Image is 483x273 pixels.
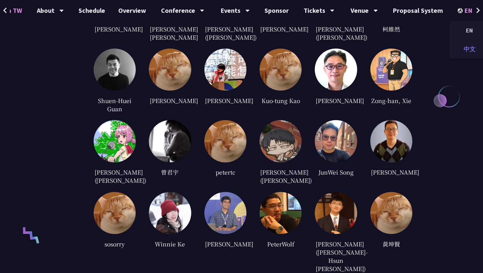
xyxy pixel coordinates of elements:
[94,49,136,91] img: 5b816cddee2d20b507d57779bce7e155.jpg
[260,239,302,249] div: PeterWolf
[94,120,136,162] img: 761e049ec1edd5d40c9073b5ed8731ef.jpg
[260,120,302,162] img: 16744c180418750eaf2695dae6de9abb.jpg
[260,49,302,91] img: default.0dba411.jpg
[204,24,246,42] div: [PERSON_NAME] ([PERSON_NAME])
[94,24,136,34] div: [PERSON_NAME]
[370,49,412,91] img: 474439d49d7dff4bbb1577ca3eb831a2.jpg
[260,192,302,234] img: fc8a005fc59e37cdaca7cf5c044539c8.jpg
[260,167,302,185] div: [PERSON_NAME] ([PERSON_NAME])
[370,167,412,177] div: [PERSON_NAME]
[370,239,412,249] div: 黃坤賢
[315,95,357,105] div: [PERSON_NAME]
[94,239,136,249] div: sosorry
[149,167,191,177] div: 曾君宇
[260,24,302,34] div: [PERSON_NAME]
[315,120,357,162] img: cc92e06fafd13445e6a1d6468371e89a.jpg
[204,95,246,105] div: [PERSON_NAME]
[370,24,412,34] div: 柯維然
[204,192,246,234] img: ca361b68c0e016b2f2016b0cb8f298d8.jpg
[315,192,357,234] img: a9d086477deb5ee7d1da43ccc7d68f28.jpg
[370,95,412,105] div: Zong-han, Xie
[94,192,136,234] img: default.0dba411.jpg
[149,120,191,162] img: 82d23fd0d510ffd9e682b2efc95fb9e0.jpg
[458,8,464,13] img: Locale Icon
[204,120,246,162] img: default.0dba411.jpg
[149,239,191,249] div: Winnie Ke
[204,167,246,177] div: petertc
[370,120,412,162] img: 2fb25c4dbcc2424702df8acae420c189.jpg
[260,95,302,105] div: Kuo-tung Kao
[370,192,412,234] img: default.0dba411.jpg
[94,95,136,114] div: Shuen-Huei Guan
[149,192,191,234] img: 666459b874776088829a0fab84ecbfc6.jpg
[94,167,136,185] div: [PERSON_NAME]([PERSON_NAME])
[315,24,357,42] div: [PERSON_NAME] ([PERSON_NAME])
[204,49,246,91] img: 0ef73766d8c3fcb0619c82119e72b9bb.jpg
[149,95,191,105] div: [PERSON_NAME]
[315,49,357,91] img: d0223f4f332c07bbc4eacc3daa0b50af.jpg
[149,49,191,91] img: default.0dba411.jpg
[204,239,246,249] div: [PERSON_NAME]
[149,24,191,42] div: [PERSON_NAME] [PERSON_NAME]
[315,167,357,177] div: JunWei Song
